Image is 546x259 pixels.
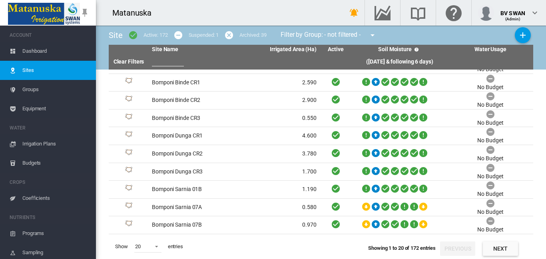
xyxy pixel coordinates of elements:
td: Bomponi Sarnia 01B [149,181,234,198]
div: Site Id: 4925 [112,78,145,87]
md-icon: Search the knowledge base [409,8,428,18]
td: Bomponi Binde CR3 [149,110,234,127]
div: Site Id: 27531 [112,96,145,105]
div: No Budget [477,101,503,109]
th: Soil Moisture [352,45,448,54]
td: 0.550 [234,110,320,127]
div: No Budget [477,226,503,234]
div: Site Id: 4644 [112,202,145,212]
button: Next [483,241,518,256]
img: Matanuska_LOGO.png [8,3,80,25]
div: Site Id: 4648 [112,131,145,141]
th: Irrigated Area (Ha) [234,45,320,54]
td: 2.590 [234,74,320,92]
img: 1.svg [124,202,134,212]
span: Irrigation Plans [22,134,90,153]
button: icon-bell-ring [346,5,362,21]
div: No Budget [477,66,503,74]
th: Water Usage [448,45,533,54]
div: Active: 172 [143,32,168,39]
div: No Budget [477,84,503,92]
div: Site Id: 27539 [112,167,145,176]
md-icon: icon-cancel [224,30,234,40]
div: Site Id: 27549 [112,185,145,194]
tr: Site Id: 4925 Bomponi Binde CR1 2.590 No Budget [109,74,533,92]
span: CROPS [10,176,90,189]
div: Site Id: 27538 [112,149,145,159]
span: Showing 1 to 20 of 172 entries [368,245,436,251]
tr: Site Id: 4644 Bomponi Sarnia 07A 0.580 No Budget [109,199,533,217]
a: Clear Filters [114,58,144,65]
td: Bomponi Dunga CR3 [149,163,234,181]
td: 0.580 [234,199,320,216]
div: Site Id: 27550 [112,220,145,230]
md-icon: icon-minus-circle [173,30,183,40]
td: Bomponi Sarnia 07A [149,199,234,216]
td: Bomponi Dunga CR2 [149,145,234,163]
div: No Budget [477,173,503,181]
span: Sites [22,61,90,80]
span: Dashboard [22,42,90,61]
span: entries [165,240,186,253]
tr: Site Id: 27550 Bomponi Sarnia 07B 0.970 No Budget [109,216,533,234]
span: ACCOUNT [10,29,90,42]
tr: Site Id: 27532 Bomponi Binde CR3 0.550 No Budget [109,110,533,128]
tr: Site Id: 27549 Bomponi Sarnia 01B 1.190 No Budget [109,181,533,199]
td: 2.900 [234,92,320,109]
md-icon: Click here for help [444,8,463,18]
img: profile.jpg [478,5,494,21]
tr: Site Id: 27531 Bomponi Binde CR2 2.900 No Budget [109,92,533,110]
td: 3.780 [234,145,320,163]
span: NUTRIENTS [10,211,90,224]
md-icon: icon-chevron-down [530,8,540,18]
md-icon: icon-menu-down [368,30,377,40]
button: Previous [440,241,475,256]
div: Site Id: 27532 [112,114,145,123]
span: Budgets [22,153,90,173]
md-icon: Go to the Data Hub [373,8,392,18]
div: Filter by Group: - not filtered - [275,27,383,43]
div: No Budget [477,119,503,127]
th: Active [320,45,352,54]
img: 1.svg [124,149,134,159]
button: icon-menu-down [365,27,381,43]
span: Site [109,30,123,40]
md-icon: icon-pin [80,8,90,18]
div: No Budget [477,137,503,145]
td: Bomponi Binde CR2 [149,92,234,109]
div: Archived: 39 [239,32,267,39]
div: 20 [135,243,141,249]
tr: Site Id: 27538 Bomponi Dunga CR2 3.780 No Budget [109,145,533,163]
img: 1.svg [124,167,134,176]
div: No Budget [477,190,503,198]
td: 4.600 [234,127,320,145]
md-icon: icon-bell-ring [349,8,359,18]
md-icon: icon-checkbox-marked-circle [128,30,138,40]
button: Add New Site, define start date [515,27,531,43]
span: Equipment [22,99,90,118]
img: 1.svg [124,96,134,105]
td: Bomponi Binde CR1 [149,74,234,92]
div: BV SWAN [500,6,525,14]
img: 1.svg [124,131,134,141]
span: Groups [22,80,90,99]
span: (Admin) [505,17,521,21]
td: 1.700 [234,163,320,181]
img: 1.svg [124,114,134,123]
td: 0.970 [234,216,320,234]
span: WATER [10,122,90,134]
div: Suspended: 1 [189,32,219,39]
md-icon: icon-plus [518,30,528,40]
div: Matanuska [112,7,159,18]
span: Coefficients [22,189,90,208]
tr: Site Id: 4648 Bomponi Dunga CR1 4.600 No Budget [109,127,533,145]
md-icon: icon-help-circle [412,45,421,54]
td: Bomponi Dunga CR1 [149,127,234,145]
span: Programs [22,224,90,243]
img: 1.svg [124,78,134,87]
span: Show [112,240,131,253]
td: Bomponi Sarnia 07B [149,216,234,234]
img: 1.svg [124,220,134,230]
div: No Budget [477,208,503,216]
img: 1.svg [124,185,134,194]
